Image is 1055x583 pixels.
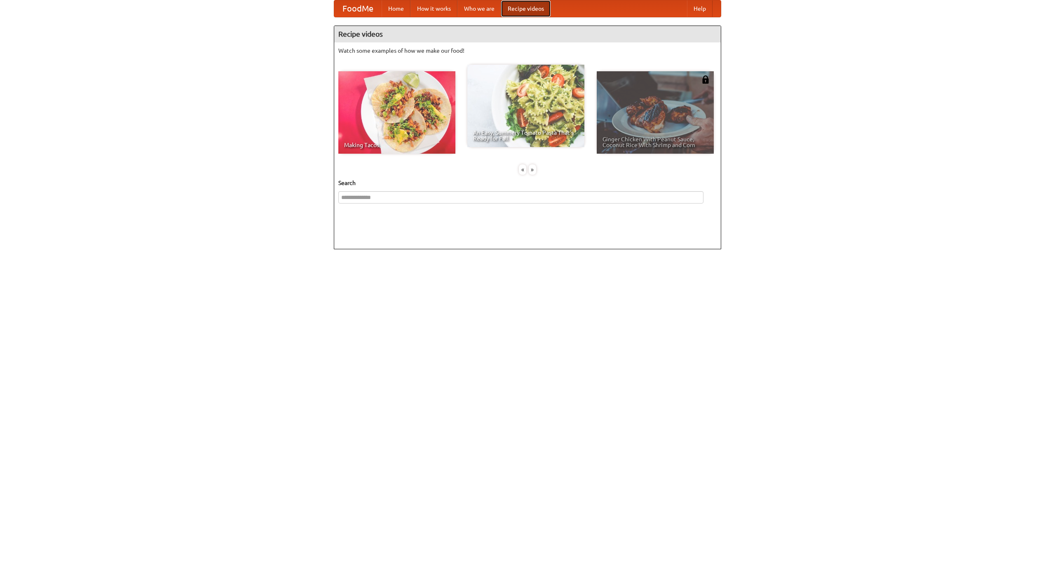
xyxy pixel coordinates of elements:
span: Making Tacos [344,142,450,148]
a: Help [687,0,713,17]
img: 483408.png [701,75,710,84]
div: « [519,164,526,175]
div: » [529,164,536,175]
a: How it works [410,0,457,17]
a: Home [382,0,410,17]
a: Who we are [457,0,501,17]
p: Watch some examples of how we make our food! [338,47,717,55]
a: FoodMe [334,0,382,17]
a: Making Tacos [338,71,455,154]
span: An Easy, Summery Tomato Pasta That's Ready for Fall [473,130,579,141]
h4: Recipe videos [334,26,721,42]
a: Recipe videos [501,0,551,17]
h5: Search [338,179,717,187]
a: An Easy, Summery Tomato Pasta That's Ready for Fall [467,65,584,147]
